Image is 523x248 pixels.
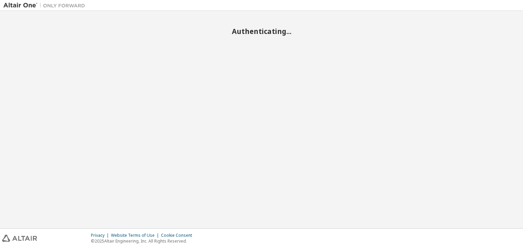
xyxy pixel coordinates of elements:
div: Cookie Consent [161,233,196,238]
h2: Authenticating... [3,27,520,36]
div: Website Terms of Use [111,233,161,238]
p: © 2025 Altair Engineering, Inc. All Rights Reserved. [91,238,196,244]
div: Privacy [91,233,111,238]
img: Altair One [3,2,89,9]
img: altair_logo.svg [2,235,37,242]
